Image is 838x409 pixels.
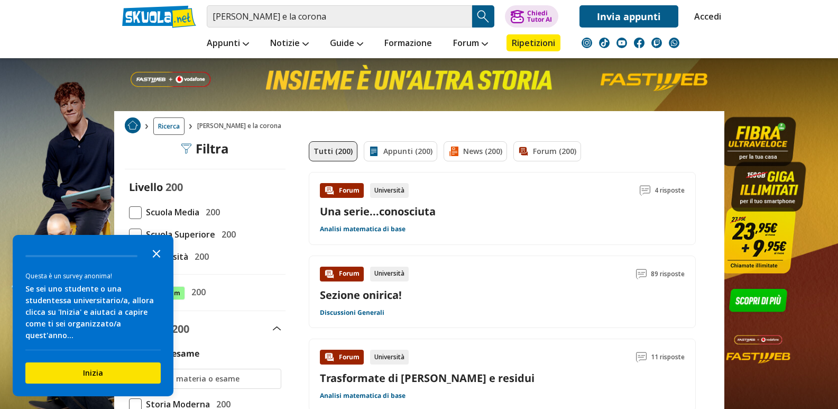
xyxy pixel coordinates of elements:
a: Appunti [204,34,252,53]
div: Università [370,350,409,365]
div: Filtra [181,141,229,156]
div: Università [370,267,409,281]
img: Filtra filtri mobile [181,143,191,154]
div: Chiedi Tutor AI [527,10,552,23]
div: Questa è un survey anonima! [25,271,161,281]
a: Analisi matematica di base [320,392,406,400]
a: Formazione [382,34,435,53]
img: tiktok [599,38,610,48]
button: Search Button [472,5,494,28]
a: Discussioni Generali [320,308,384,317]
a: Accedi [694,5,716,28]
img: facebook [634,38,644,48]
span: Scuola Media [142,205,199,219]
img: Forum contenuto [324,185,335,196]
a: Forum (200) [513,141,581,161]
img: News filtro contenuto [448,146,459,157]
img: Commenti lettura [640,185,650,196]
a: Analisi matematica di base [320,225,406,233]
div: Forum [320,350,364,365]
span: 200 [217,228,236,241]
span: Scuola Superiore [142,228,215,241]
img: WhatsApp [669,38,679,48]
img: Forum filtro contenuto [518,146,529,157]
span: [PERSON_NAME] e la corona [197,117,286,135]
img: youtube [616,38,627,48]
input: Cerca appunti, riassunti o versioni [207,5,472,28]
a: Una serie...conosciuta [320,204,436,219]
span: 200 [190,250,209,263]
span: 200 [201,205,220,219]
button: ChiediTutor AI [505,5,558,28]
a: Sezione onirica! [320,288,402,302]
a: Home [125,117,141,135]
span: 11 risposte [651,350,685,365]
a: Trasformate di [PERSON_NAME] e residui [320,371,535,385]
input: Ricerca materia o esame [148,374,276,384]
a: Invia appunti [579,5,678,28]
a: Notizie [268,34,311,53]
img: Commenti lettura [636,269,647,279]
a: Ricerca [153,117,185,135]
a: Appunti (200) [364,141,437,161]
img: instagram [582,38,592,48]
a: Ripetizioni [507,34,560,51]
button: Inizia [25,362,161,384]
button: Close the survey [146,242,167,263]
img: Forum contenuto [324,352,335,362]
img: twitch [651,38,662,48]
a: Forum [450,34,491,53]
span: 200 [165,180,183,194]
img: Forum contenuto [324,269,335,279]
div: Forum [320,267,364,281]
img: Commenti lettura [636,352,647,362]
span: 4 risposte [655,183,685,198]
div: Università [370,183,409,198]
div: Se sei uno studente o una studentessa universitario/a, allora clicca su 'Inizia' e aiutaci a capi... [25,283,161,341]
a: News (200) [444,141,507,161]
img: Apri e chiudi sezione [273,326,281,331]
a: Tutti (200) [309,141,357,161]
div: Forum [320,183,364,198]
span: 200 [187,285,206,299]
img: Home [125,117,141,133]
a: Guide [327,34,366,53]
div: Survey [13,235,173,396]
span: 200 [172,322,189,336]
img: Appunti filtro contenuto [369,146,379,157]
label: Livello [129,180,163,194]
span: 89 risposte [651,267,685,281]
img: Cerca appunti, riassunti o versioni [475,8,491,24]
